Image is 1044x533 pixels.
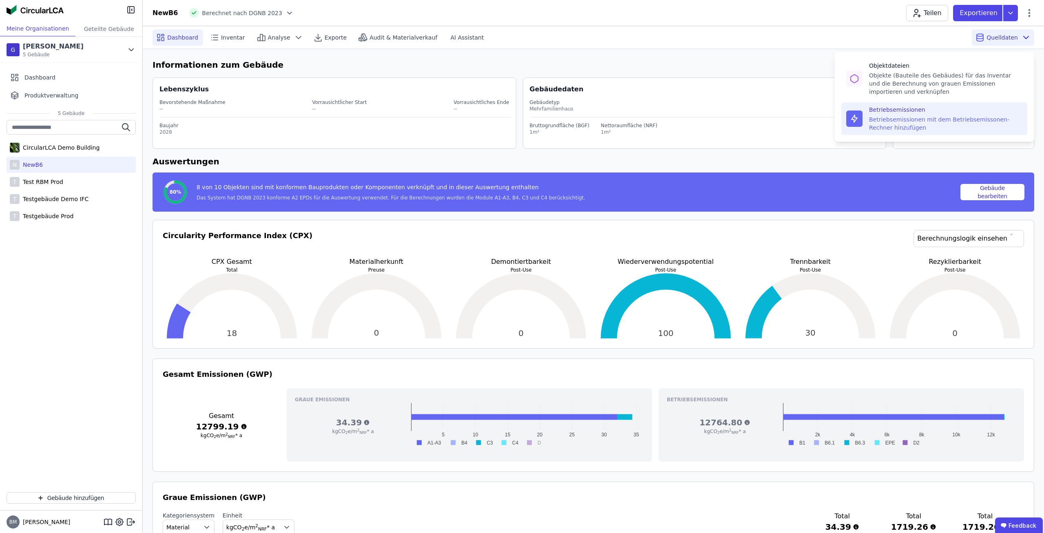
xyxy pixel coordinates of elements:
div: Nettoraumfläche (NRF) [601,122,657,129]
div: -- [453,106,509,112]
span: kgCO e/m * a [201,433,242,438]
p: Post-Use [597,267,735,273]
div: -- [312,106,367,112]
p: Wiederverwendungspotential [597,257,735,267]
span: 80% [170,189,181,195]
p: Post-Use [886,267,1024,273]
h3: 1719.26 [891,521,936,533]
div: [PERSON_NAME] [23,42,84,51]
h3: 34.39 [295,417,411,428]
h3: Total [962,511,1008,521]
div: Mehrfamilienhaus [530,106,880,112]
span: 5 Gebäude [23,51,84,58]
h3: 1719.26 [962,521,1008,533]
h3: 12799.19 [163,421,280,432]
div: Gebäudetyp [530,99,880,106]
h3: Graue Emissionen (GWP) [163,492,1024,503]
div: 2028 [159,129,511,135]
div: Baujahr [159,122,511,129]
label: Kategoriensystem [163,511,215,520]
h3: Betriebsemissionen [667,396,1016,403]
h3: Circularity Performance Index (CPX) [163,230,312,257]
div: Testgebäude Demo IFC [20,195,88,203]
span: [PERSON_NAME] [20,518,70,526]
sup: 2 [357,428,360,432]
div: T [10,211,20,221]
div: 1m² [530,129,590,135]
div: Bruttogrundfläche (BGF) [530,122,590,129]
sub: 2 [242,526,245,531]
p: Trennbarkeit [741,257,880,267]
a: Berechnungslogik einsehen [913,230,1024,247]
div: Vorrausichtlicher Start [312,99,367,106]
div: Betriebsemissionen [869,106,1022,114]
div: T [10,177,20,187]
p: Preuse [307,267,446,273]
sup: 2 [255,523,258,528]
sub: 2 [345,431,348,435]
span: Audit & Materialverkauf [369,33,437,42]
div: 8 von 10 Objekten sind mit konformen Bauprodukten oder Komponenten verknüpft und in dieser Auswer... [197,183,585,195]
div: Betriebsemissionen mit dem Betriebsemissonen-Rechner hinzufügen [869,115,1022,132]
sup: 2 [226,432,228,436]
span: Dashboard [167,33,198,42]
button: Teilen [906,5,948,21]
span: 5 Gebäude [50,110,93,117]
h3: 12764.80 [667,417,783,428]
h6: Auswertungen [153,155,1034,168]
div: Vorrausichtliches Ende [453,99,509,106]
span: Inventar [221,33,245,42]
span: Material [166,523,190,531]
h3: Total [891,511,936,521]
sub: 2 [214,435,216,439]
p: Materialherkunft [307,257,446,267]
div: Objektdateien [869,62,1022,70]
div: Objekte (Bauteile des Gebäudes) für das Inventar und die Berechnung von grauen Emissionen importi... [869,71,1022,96]
div: NewB6 [20,161,43,169]
h3: 34.39 [820,521,865,533]
p: Exportieren [960,8,999,18]
p: Post-Use [452,267,590,273]
span: Berechnet nach DGNB 2023 [202,9,282,17]
span: Quelldaten [986,33,1018,42]
span: Analyse [268,33,290,42]
div: N [10,160,20,170]
div: CircularLCA Demo Building [20,144,100,152]
p: Post-Use [741,267,880,273]
h3: Gesamt Emissionen (GWP) [163,369,1024,380]
span: kgCO e/m * a [704,429,746,434]
div: T [10,194,20,204]
div: Lebenszyklus [159,84,209,94]
button: Gebäude bearbeiten [960,184,1024,200]
sub: NRF [228,435,235,439]
p: Rezyklierbarkeit [886,257,1024,267]
h3: Graue Emissionen [295,396,644,403]
img: CircularLCA Demo Building [10,141,20,154]
p: CPX Gesamt [163,257,301,267]
div: NewB6 [153,8,178,18]
div: Testgebäude Prod [20,212,73,220]
div: Bevorstehende Maßnahme [159,99,226,106]
h3: Gesamt [163,411,280,421]
span: AI Assistant [450,33,484,42]
h3: Total [820,511,865,521]
div: Test RBM Prod [20,178,63,186]
div: Gebäudedaten [530,84,886,94]
img: Concular [7,5,64,15]
span: Produktverwaltung [24,91,78,100]
span: kgCO e/m * a [226,524,275,531]
sub: NRF [258,526,267,531]
h6: Informationen zum Gebäude [153,59,1034,71]
div: -- [159,106,226,112]
sub: 2 [717,431,720,435]
span: BM [9,520,17,524]
div: 1m² [601,129,657,135]
span: Exporte [325,33,347,42]
sup: 2 [729,428,732,432]
span: kgCO e/m * a [332,429,374,434]
div: Das System hat DGNB 2023 konforme A2 EPDs für die Auswertung verwendet. Für die Berechnungen wurd... [197,195,585,201]
label: Einheit [223,511,294,520]
p: Demontiertbarkeit [452,257,590,267]
p: Total [163,267,301,273]
sub: NRF [359,431,367,435]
